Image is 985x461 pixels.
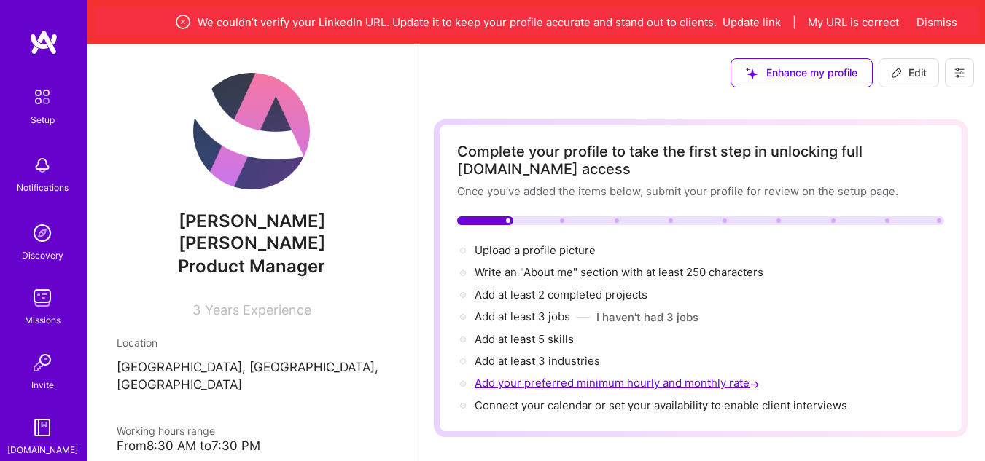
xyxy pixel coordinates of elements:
span: Add at least 2 completed projects [475,288,647,302]
img: setup [27,82,58,112]
span: Add at least 5 skills [475,332,574,346]
img: logo [29,29,58,55]
img: User Avatar [193,73,310,189]
span: | [793,15,796,30]
span: [PERSON_NAME] [PERSON_NAME] [117,210,386,254]
div: Once you’ve added the items below, submit your profile for review on the setup page. [457,184,944,199]
span: Years Experience [205,302,311,318]
span: Edit [891,66,927,80]
img: guide book [28,413,57,442]
img: bell [28,151,57,180]
button: I haven't had 3 jobs [596,310,698,325]
span: → [750,377,760,392]
div: Notifications [17,180,69,195]
span: Upload a profile picture [475,243,596,257]
span: Working hours range [117,425,215,437]
span: Add at least 3 jobs [475,310,570,323]
button: Update link [723,15,781,30]
div: Missions [25,312,61,328]
div: [DOMAIN_NAME] [7,442,78,457]
div: We couldn’t verify your LinkedIn URL. Update it to keep your profile accurate and stand out to cl... [163,13,909,31]
span: 3 [192,302,200,318]
div: Setup [31,112,55,127]
span: Connect your calendar or set your availability to enable client interviews [475,398,847,412]
div: From 8:30 AM to 7:30 PM [117,438,386,454]
button: Dismiss [916,15,957,30]
button: My URL is correct [808,15,899,30]
span: Write an "About me" section with at least 250 characters [475,265,766,279]
span: Add at least 3 industries [475,354,600,368]
div: Discovery [22,248,63,263]
img: discovery [28,218,57,248]
span: Product Manager [178,256,325,277]
span: Add your preferred minimum hourly and monthly rate [475,376,763,390]
img: teamwork [28,283,57,312]
div: Complete your profile to take the first step in unlocking full [DOMAIN_NAME] access [457,143,944,178]
div: Invite [31,377,54,393]
img: Invite [28,348,57,377]
p: [GEOGRAPHIC_DATA], [GEOGRAPHIC_DATA], [GEOGRAPHIC_DATA] [117,359,386,394]
button: Edit [879,58,939,87]
div: Location [117,335,386,350]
